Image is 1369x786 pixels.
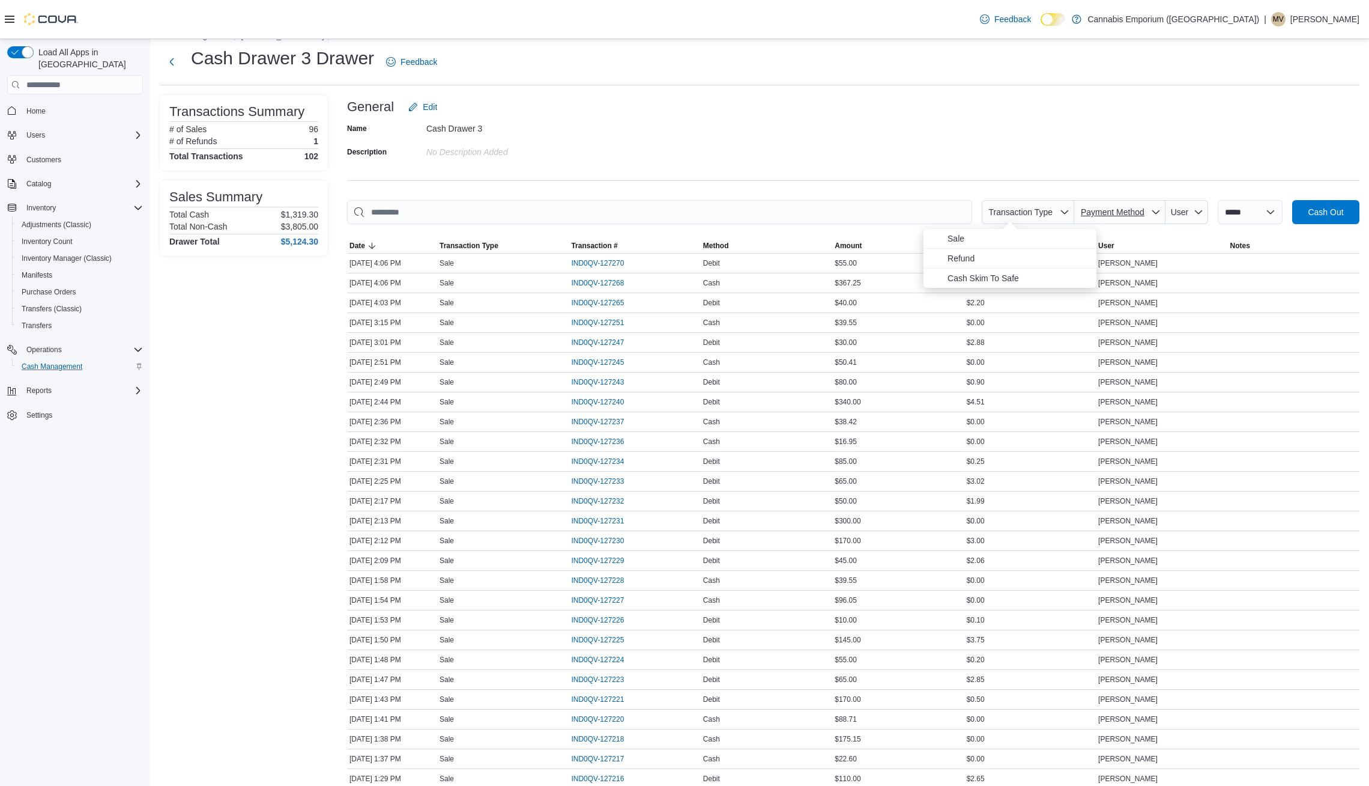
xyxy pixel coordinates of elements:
[17,251,116,266] a: Inventory Manager (Classic)
[17,302,86,316] a: Transfers (Classic)
[1087,12,1259,26] p: Cannabis Emporium ([GEOGRAPHIC_DATA])
[571,514,636,528] button: IND0QV-127231
[1098,615,1158,625] span: [PERSON_NAME]
[440,258,454,268] p: Sale
[169,136,217,146] h6: # of Refunds
[923,249,1096,269] li: Refund
[440,358,454,367] p: Sale
[26,106,46,116] span: Home
[347,553,437,568] div: [DATE] 2:09 PM
[169,237,220,246] h4: Drawer Total
[835,338,857,347] span: $30.00
[347,256,437,270] div: [DATE] 4:06 PM
[703,615,720,625] span: Debit
[703,377,720,387] span: Debit
[571,437,624,446] span: IND0QV-127236
[835,556,857,565] span: $45.00
[440,437,454,446] p: Sale
[835,258,857,268] span: $55.00
[17,359,143,374] span: Cash Management
[17,318,56,333] a: Transfers
[571,415,636,429] button: IND0QV-127237
[403,95,442,119] button: Edit
[571,276,636,290] button: IND0QV-127268
[347,315,437,330] div: [DATE] 3:15 PM
[964,494,1096,508] div: $1.99
[703,596,720,605] span: Cash
[169,190,262,204] h3: Sales Summary
[191,46,374,70] h1: Cash Drawer 3 Drawer
[1098,596,1158,605] span: [PERSON_NAME]
[347,514,437,528] div: [DATE] 2:13 PM
[571,653,636,667] button: IND0QV-127224
[347,633,437,647] div: [DATE] 1:50 PM
[1271,12,1286,26] div: Michael Valentin
[22,103,143,118] span: Home
[281,210,318,219] p: $1,319.30
[440,338,454,347] p: Sale
[1098,496,1158,506] span: [PERSON_NAME]
[17,359,87,374] a: Cash Management
[571,494,636,508] button: IND0QV-127232
[347,355,437,370] div: [DATE] 2:51 PM
[571,496,624,506] span: IND0QV-127232
[17,268,57,282] a: Manifests
[169,210,209,219] h6: Total Cash
[835,477,857,486] span: $65.00
[571,241,617,251] span: Transaction #
[923,229,1096,288] ul: Transaction Type
[964,335,1096,350] div: $2.88
[571,258,624,268] span: IND0QV-127270
[964,514,1096,528] div: $0.00
[347,100,394,114] h3: General
[571,534,636,548] button: IND0QV-127230
[22,407,143,422] span: Settings
[26,410,52,420] span: Settings
[703,318,720,327] span: Cash
[347,613,437,627] div: [DATE] 1:53 PM
[17,234,143,249] span: Inventory Count
[440,635,454,645] p: Sale
[440,615,454,625] p: Sale
[835,241,862,251] span: Amount
[22,287,76,297] span: Purchase Orders
[17,318,143,333] span: Transfers
[703,516,720,526] span: Debit
[571,553,636,568] button: IND0QV-127229
[2,341,148,358] button: Operations
[975,7,1036,31] a: Feedback
[571,278,624,288] span: IND0QV-127268
[571,615,624,625] span: IND0QV-127226
[440,457,454,466] p: Sale
[964,633,1096,647] div: $3.75
[964,395,1096,409] div: $4.51
[1098,241,1114,251] span: User
[12,233,148,250] button: Inventory Count
[982,200,1074,224] button: Transaction Type
[571,377,624,387] span: IND0QV-127243
[947,271,1089,285] span: Cash Skim To Safe
[26,345,62,355] span: Operations
[571,338,624,347] span: IND0QV-127247
[1171,207,1189,217] span: User
[964,454,1096,469] div: $0.25
[12,358,148,375] button: Cash Management
[440,536,454,546] p: Sale
[347,415,437,429] div: [DATE] 2:36 PM
[964,573,1096,588] div: $0.00
[571,474,636,489] button: IND0QV-127233
[1098,258,1158,268] span: [PERSON_NAME]
[1098,278,1158,288] span: [PERSON_NAME]
[964,355,1096,370] div: $0.00
[1098,397,1158,407] span: [PERSON_NAME]
[703,536,720,546] span: Debit
[571,573,636,588] button: IND0QV-127228
[1096,239,1227,253] button: User
[703,397,720,407] span: Debit
[571,556,624,565] span: IND0QV-127229
[703,556,720,565] span: Debit
[569,239,700,253] button: Transaction #
[22,177,143,191] span: Catalog
[571,315,636,330] button: IND0QV-127251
